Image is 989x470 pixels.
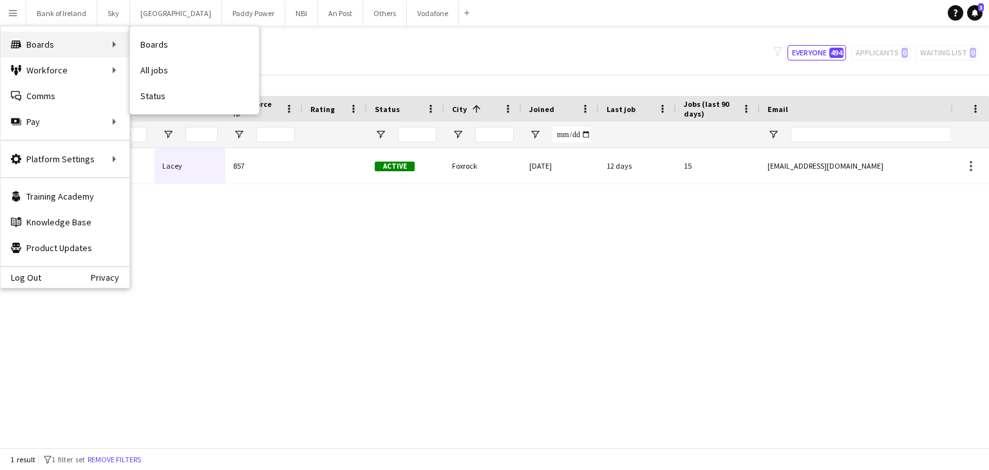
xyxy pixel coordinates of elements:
a: Knowledge Base [1,209,129,235]
a: All jobs [130,57,259,83]
input: First Name Filter Input [115,127,147,142]
a: Status [130,83,259,109]
div: Pay [1,109,129,135]
span: Email [768,104,788,114]
span: Active [375,162,415,171]
button: NBI [285,1,318,26]
div: 12 days [599,148,676,183]
span: Rating [310,104,335,114]
span: Jobs (last 90 days) [684,99,737,118]
span: City [452,104,467,114]
input: City Filter Input [475,127,514,142]
input: Status Filter Input [398,127,437,142]
a: 3 [967,5,983,21]
button: Sky [97,1,130,26]
span: 494 [829,48,843,58]
span: Last job [607,104,636,114]
div: Workforce [1,57,129,83]
a: Product Updates [1,235,129,261]
a: Comms [1,83,129,109]
button: Paddy Power [222,1,285,26]
button: Open Filter Menu [529,129,541,140]
button: [GEOGRAPHIC_DATA] [130,1,222,26]
input: Workforce ID Filter Input [256,127,295,142]
button: Open Filter Menu [768,129,779,140]
span: 1 filter set [52,455,85,464]
button: Remove filters [85,453,144,467]
div: Platform Settings [1,146,129,172]
button: Open Filter Menu [375,129,386,140]
span: 3 [978,3,984,12]
button: Bank of Ireland [26,1,97,26]
a: Training Academy [1,183,129,209]
div: 15 [676,148,760,183]
a: Log Out [1,272,41,283]
div: 857 [225,148,303,183]
button: Others [363,1,407,26]
a: Privacy [91,272,129,283]
input: Joined Filter Input [552,127,591,142]
button: Open Filter Menu [452,129,464,140]
button: An Post [318,1,363,26]
button: Open Filter Menu [162,129,174,140]
button: Open Filter Menu [233,129,245,140]
button: Everyone494 [787,45,846,61]
a: Boards [130,32,259,57]
span: Status [375,104,400,114]
input: Last Name Filter Input [185,127,218,142]
span: Joined [529,104,554,114]
button: Vodafone [407,1,459,26]
div: [DATE] [522,148,599,183]
div: Foxrock [444,148,522,183]
div: Boards [1,32,129,57]
div: Lacey [155,148,225,183]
